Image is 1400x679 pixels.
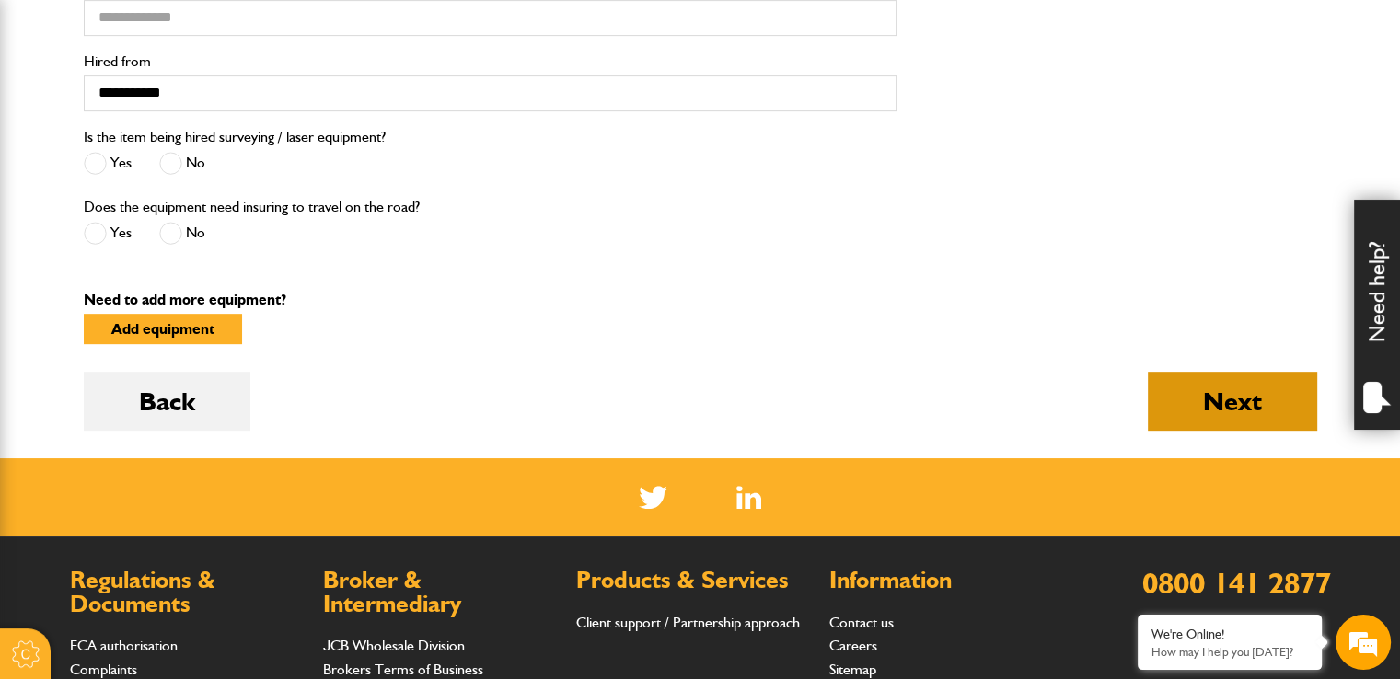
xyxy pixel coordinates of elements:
[84,200,420,214] label: Does the equipment need insuring to travel on the road?
[84,222,132,245] label: Yes
[250,534,334,558] em: Start Chat
[84,372,250,431] button: Back
[302,9,346,53] div: Minimize live chat window
[323,637,465,654] a: JCB Wholesale Division
[576,614,800,631] a: Client support / Partnership approach
[24,224,336,265] input: Enter your email address
[829,614,894,631] a: Contact us
[24,279,336,319] input: Enter your phone number
[24,170,336,211] input: Enter your last name
[84,54,897,69] label: Hired from
[1148,372,1317,431] button: Next
[84,152,132,175] label: Yes
[829,569,1064,593] h2: Information
[1151,645,1308,659] p: How may I help you today?
[96,103,309,127] div: Chat with us now
[84,293,1317,307] p: Need to add more equipment?
[70,637,178,654] a: FCA authorisation
[1151,627,1308,642] div: We're Online!
[1354,200,1400,430] div: Need help?
[24,333,336,518] textarea: Type your message and hit 'Enter'
[70,569,305,616] h2: Regulations & Documents
[829,637,877,654] a: Careers
[736,486,761,509] a: LinkedIn
[829,661,876,678] a: Sitemap
[639,486,667,509] img: Twitter
[84,130,386,144] label: Is the item being hired surveying / laser equipment?
[159,152,205,175] label: No
[736,486,761,509] img: Linked In
[323,661,483,678] a: Brokers Terms of Business
[576,569,811,593] h2: Products & Services
[70,661,137,678] a: Complaints
[1142,565,1331,601] a: 0800 141 2877
[159,222,205,245] label: No
[323,569,558,616] h2: Broker & Intermediary
[84,314,242,344] button: Add equipment
[31,102,77,128] img: d_20077148190_company_1631870298795_20077148190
